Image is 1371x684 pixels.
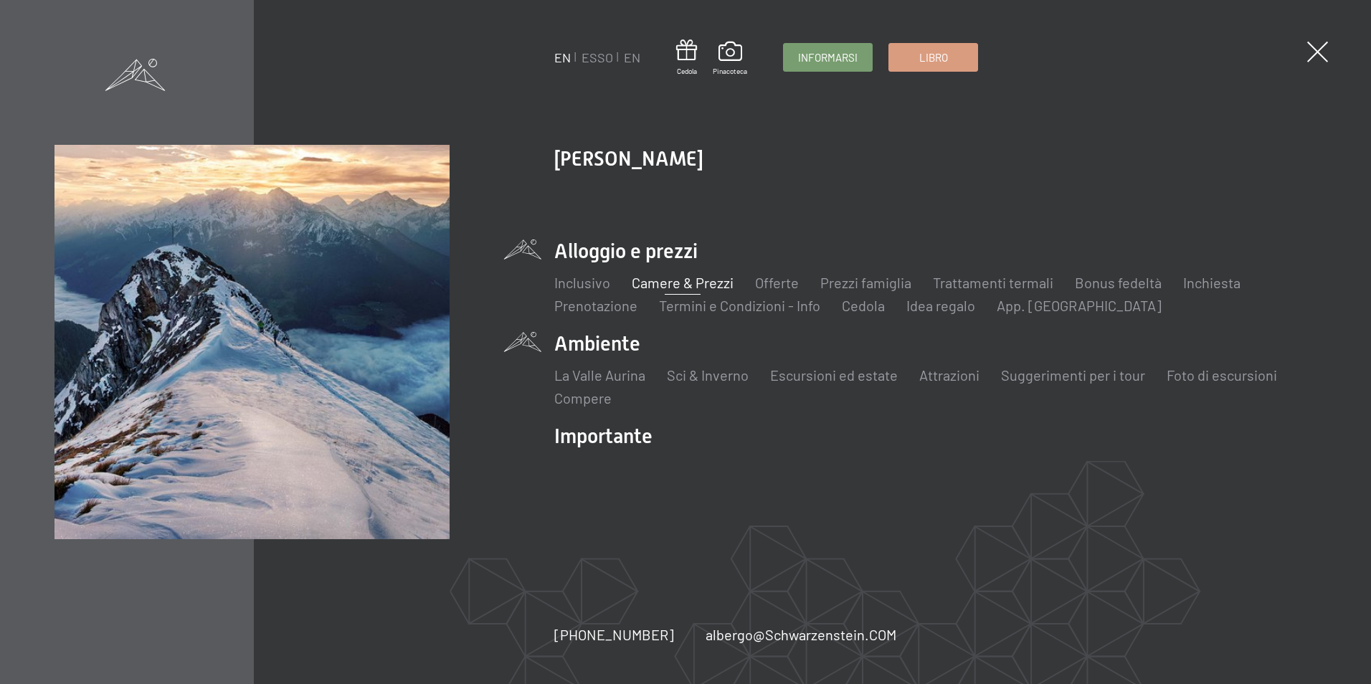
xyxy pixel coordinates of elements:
[554,366,645,384] a: La Valle Aurina
[624,49,640,65] a: EN
[713,42,747,76] a: Pinacoteca
[889,44,977,71] a: Libro
[765,626,869,643] font: Schwarzenstein.
[554,624,674,645] a: [PHONE_NUMBER]
[582,49,613,65] a: ESSO
[1183,274,1240,291] a: Inchiesta
[997,297,1162,314] a: App. [GEOGRAPHIC_DATA]
[842,297,885,314] a: Cedola
[798,50,858,65] span: Informarsi
[1167,366,1277,384] a: Foto di escursioni
[869,626,896,643] font: COM
[706,626,765,643] font: albergo@
[919,366,979,384] a: Attrazioni
[784,44,872,71] a: Informarsi
[1001,366,1145,384] a: Suggerimenti per i tour
[676,66,697,76] span: Cedola
[713,66,747,76] span: Pinacoteca
[1075,274,1162,291] a: Bonus fedeltà
[659,297,820,314] a: Termini e Condizioni - Info
[667,366,749,384] a: Sci & Inverno
[820,274,911,291] a: Prezzi famiglia
[632,274,734,291] a: Camere & Prezzi
[933,274,1053,291] a: Trattamenti termali
[554,389,612,407] a: Compere
[554,626,674,643] span: [PHONE_NUMBER]
[919,50,948,65] span: Libro
[554,274,610,291] a: Inclusivo
[676,39,697,76] a: Cedola
[554,297,637,314] a: Prenotazione
[554,49,571,65] a: EN
[770,366,898,384] a: Escursioni ed estate
[755,274,799,291] a: Offerte
[706,624,896,645] a: albergo@Schwarzenstein.COM
[906,297,975,314] a: Idea regalo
